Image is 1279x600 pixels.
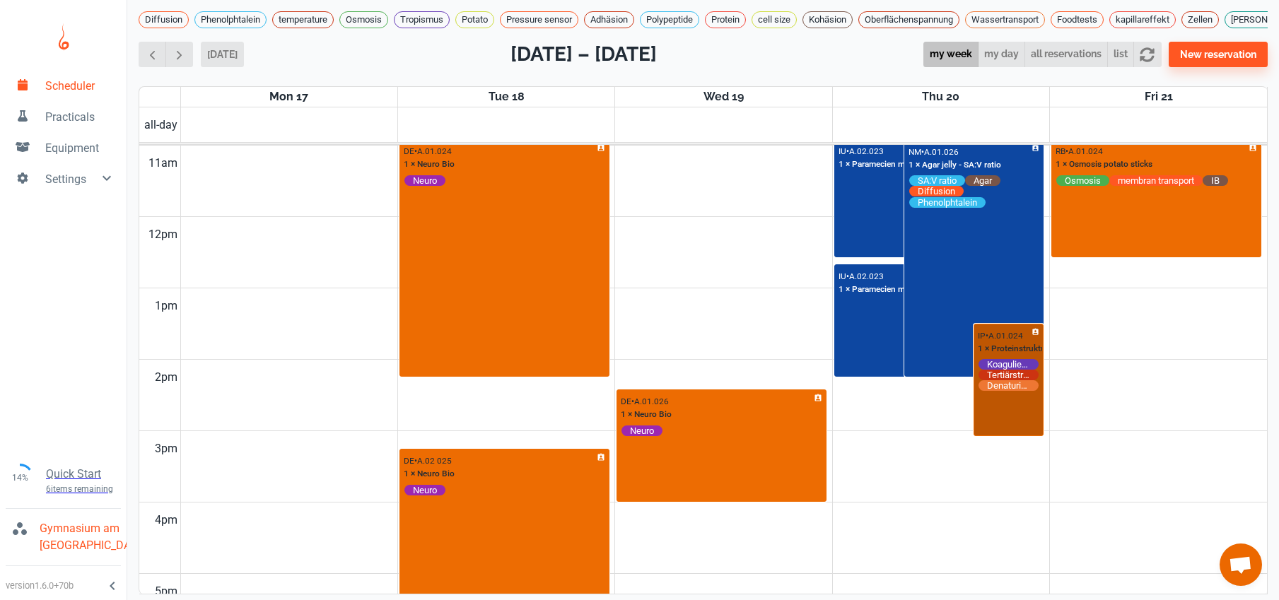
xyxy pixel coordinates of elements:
div: 11am [146,146,180,181]
button: my week [923,42,979,68]
span: Diffusion [909,185,964,197]
span: Potato [456,13,494,27]
span: Phenolphtalein [909,196,986,208]
span: Osmosis [1056,175,1109,187]
span: Diffusion [139,13,188,27]
p: A.01.024 [1068,146,1103,156]
div: Potato [455,11,494,28]
h2: [DATE] – [DATE] [510,40,657,69]
span: temperature [273,13,333,27]
p: 1 × Paramecien mikroskopieren [839,283,956,296]
p: IU • [839,146,849,156]
p: 1 × Paramecien mikroskopieren [839,158,956,171]
div: Polypeptide [640,11,699,28]
p: IP • [978,331,988,341]
div: Wassertransport [965,11,1045,28]
div: Adhäsion [584,11,634,28]
a: February 20, 2025 [919,87,962,107]
p: 1 × Neuro Bio [404,468,455,481]
button: refresh [1133,42,1161,68]
button: [DATE] [201,42,244,67]
p: A.02 025 [417,456,452,466]
span: Kohäsion [803,13,852,27]
span: Tropismus [395,13,449,27]
div: Protein [705,11,746,28]
button: list [1107,42,1134,68]
span: Protein [706,13,745,27]
p: DE • [404,456,417,466]
div: 4pm [152,502,180,538]
button: New reservation [1169,42,1268,67]
a: Chat öffnen [1220,543,1262,586]
span: Oberflächenspannung [859,13,959,27]
p: 1 × Neuro Bio [404,158,455,171]
span: Neuro [404,484,445,496]
div: Pressure sensor [500,11,578,28]
span: membran transport [1109,175,1203,187]
p: 1 × Neuro Bio [621,408,672,421]
span: Wassertransport [966,13,1044,27]
a: February 17, 2025 [267,87,311,107]
a: February 18, 2025 [486,87,527,107]
p: A.01.024 [988,331,1023,341]
span: Tertiärstruktur [979,369,1039,381]
span: Adhäsion [585,13,633,27]
span: Polypeptide [641,13,699,27]
span: cell size [752,13,796,27]
div: Foodtests [1051,11,1104,28]
a: February 19, 2025 [701,87,747,107]
div: temperature [272,11,334,28]
p: DE • [621,396,634,406]
div: 1pm [152,288,180,324]
div: kapillareffekt [1109,11,1176,28]
button: Next week [165,42,193,68]
span: Zellen [1182,13,1218,27]
div: 12pm [146,217,180,252]
p: 1 × Proteinstruktur [978,343,1049,355]
span: Phenolphtalein [195,13,266,27]
span: Neuro [621,425,662,437]
span: Osmosis [340,13,387,27]
div: Oberflächenspannung [858,11,959,28]
span: all-day [141,117,180,134]
span: IB [1203,175,1228,187]
p: NM • [909,147,924,157]
div: 2pm [152,360,180,395]
div: Phenolphtalein [194,11,267,28]
p: IU • [839,271,849,281]
div: Osmosis [339,11,388,28]
div: cell size [752,11,797,28]
span: SA:V ratio [909,175,965,187]
span: Neuro [404,175,445,187]
p: A.02.023 [849,146,884,156]
p: A.01.026 [634,396,669,406]
p: A.02.023 [849,271,884,281]
span: kapillareffekt [1110,13,1175,27]
span: Foodtests [1051,13,1103,27]
div: Diffusion [139,11,189,28]
button: all reservations [1024,42,1108,68]
div: Kohäsion [802,11,853,28]
span: Denaturieren [979,380,1039,392]
p: A.01.024 [417,146,452,156]
div: Zellen [1181,11,1219,28]
span: Koagulieren [979,358,1039,370]
span: Pressure sensor [501,13,578,27]
p: DE • [404,146,417,156]
div: 3pm [152,431,180,466]
button: Previous week [139,42,166,68]
p: 1 × Osmosis potato sticks [1056,158,1152,171]
p: 1 × Agar jelly - SA:V ratio [909,159,1001,172]
span: Agar [965,175,1000,187]
p: A.01.026 [924,147,959,157]
a: February 21, 2025 [1142,87,1176,107]
button: my day [978,42,1025,68]
p: RB • [1056,146,1068,156]
div: Tropismus [394,11,450,28]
